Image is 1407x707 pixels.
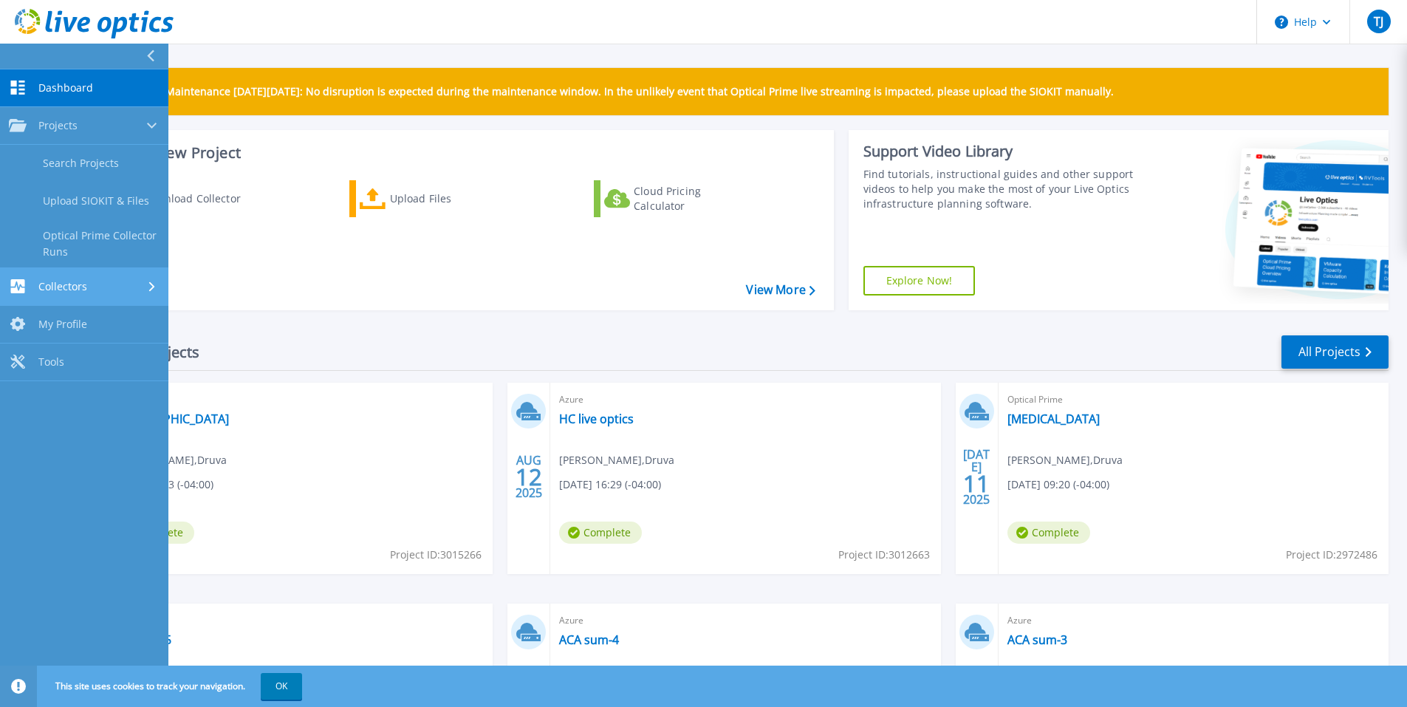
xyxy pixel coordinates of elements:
span: [DATE] 16:29 (-04:00) [559,477,661,493]
span: My Profile [38,318,87,331]
a: HC live optics [559,411,634,426]
span: Azure [559,392,931,408]
span: Tools [38,355,64,369]
a: Explore Now! [863,266,976,296]
div: AUG 2025 [515,450,543,504]
a: [GEOGRAPHIC_DATA] [112,411,229,426]
span: [PERSON_NAME] , Druva [1007,452,1123,468]
span: Project ID: 2972486 [1286,547,1377,563]
a: View More [746,283,815,297]
span: Optical Prime [112,392,484,408]
p: Scheduled Maintenance [DATE][DATE]: No disruption is expected during the maintenance window. In t... [110,86,1114,98]
span: Complete [1007,522,1090,544]
span: Azure [112,612,484,629]
span: [PERSON_NAME] , Druva [112,452,227,468]
div: Find tutorials, instructional guides and other support videos to help you make the most of your L... [863,167,1139,211]
span: TJ [1374,16,1383,27]
button: OK [261,673,302,700]
h3: Start a New Project [105,145,815,161]
div: Support Video Library [863,142,1139,161]
span: Dashboard [38,81,93,95]
div: Download Collector [143,184,261,214]
span: Azure [1007,612,1380,629]
span: Project ID: 3012663 [838,547,930,563]
a: [MEDICAL_DATA] [1007,411,1100,426]
div: Upload Files [390,184,508,214]
span: Optical Prime [1007,392,1380,408]
a: Upload Files [349,180,514,217]
a: Download Collector [105,180,270,217]
span: Projects [38,119,78,132]
a: All Projects [1281,335,1389,369]
span: [PERSON_NAME] , Druva [559,452,674,468]
span: Collectors [38,280,87,293]
span: Project ID: 3015266 [390,547,482,563]
span: [DATE] 09:20 (-04:00) [1007,477,1109,493]
span: This site uses cookies to track your navigation. [41,673,302,700]
div: Cloud Pricing Calculator [634,184,752,214]
span: Azure [559,612,931,629]
div: [DATE] 2025 [962,450,990,504]
span: 11 [963,477,990,490]
a: Cloud Pricing Calculator [594,180,759,217]
span: Complete [559,522,642,544]
span: 12 [516,471,542,483]
a: ACA sum-3 [1007,632,1067,647]
a: ACA sum-4 [559,632,619,647]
